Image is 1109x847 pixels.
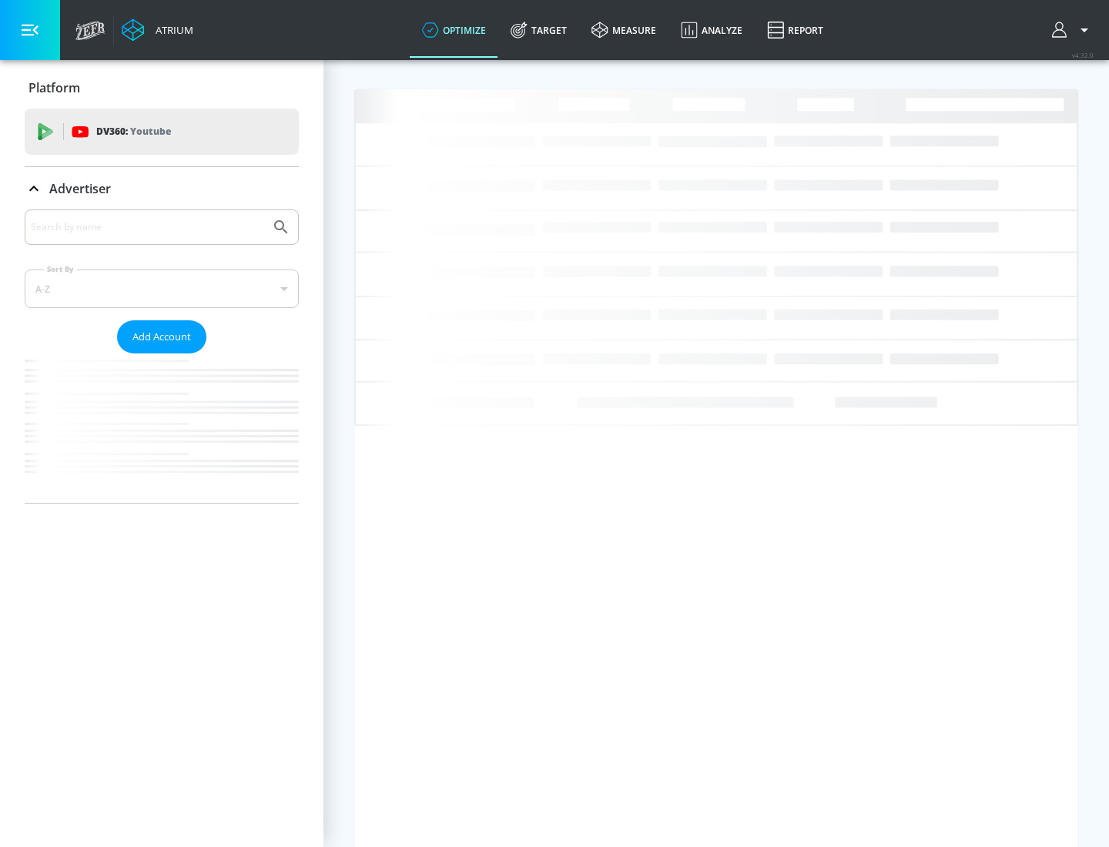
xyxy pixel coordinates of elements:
a: optimize [410,2,498,58]
a: Target [498,2,579,58]
p: Platform [28,79,80,96]
label: Sort By [44,264,77,274]
div: DV360: Youtube [25,109,299,155]
a: measure [579,2,668,58]
div: A-Z [25,269,299,308]
button: Add Account [117,320,206,353]
div: Platform [25,66,299,109]
span: Add Account [132,328,191,346]
input: Search by name [31,217,264,237]
a: Analyze [668,2,755,58]
div: Atrium [149,23,193,37]
p: Youtube [130,123,171,139]
nav: list of Advertiser [25,353,299,503]
p: DV360: [96,123,171,140]
span: v 4.32.0 [1072,51,1094,59]
div: Advertiser [25,209,299,503]
a: Report [755,2,836,58]
a: Atrium [122,18,193,42]
div: Advertiser [25,167,299,210]
p: Advertiser [49,180,111,197]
